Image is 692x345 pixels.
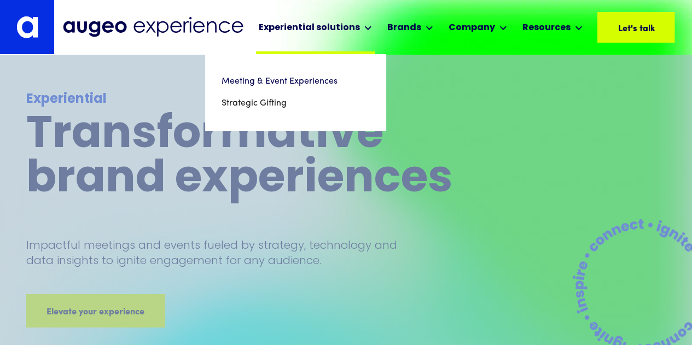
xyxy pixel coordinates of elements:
nav: Experiential solutions [205,54,386,131]
div: Brands [387,21,421,34]
a: Let's talk [597,12,674,43]
div: Resources [522,21,571,34]
div: Company [449,21,495,34]
a: Meeting & Event Experiences [222,71,369,92]
a: Strategic Gifting [222,92,369,114]
div: Experiential solutions [259,21,360,34]
img: Augeo Experience business unit full logo in midnight blue. [63,17,243,37]
img: Augeo's "a" monogram decorative logo in white. [16,16,38,38]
